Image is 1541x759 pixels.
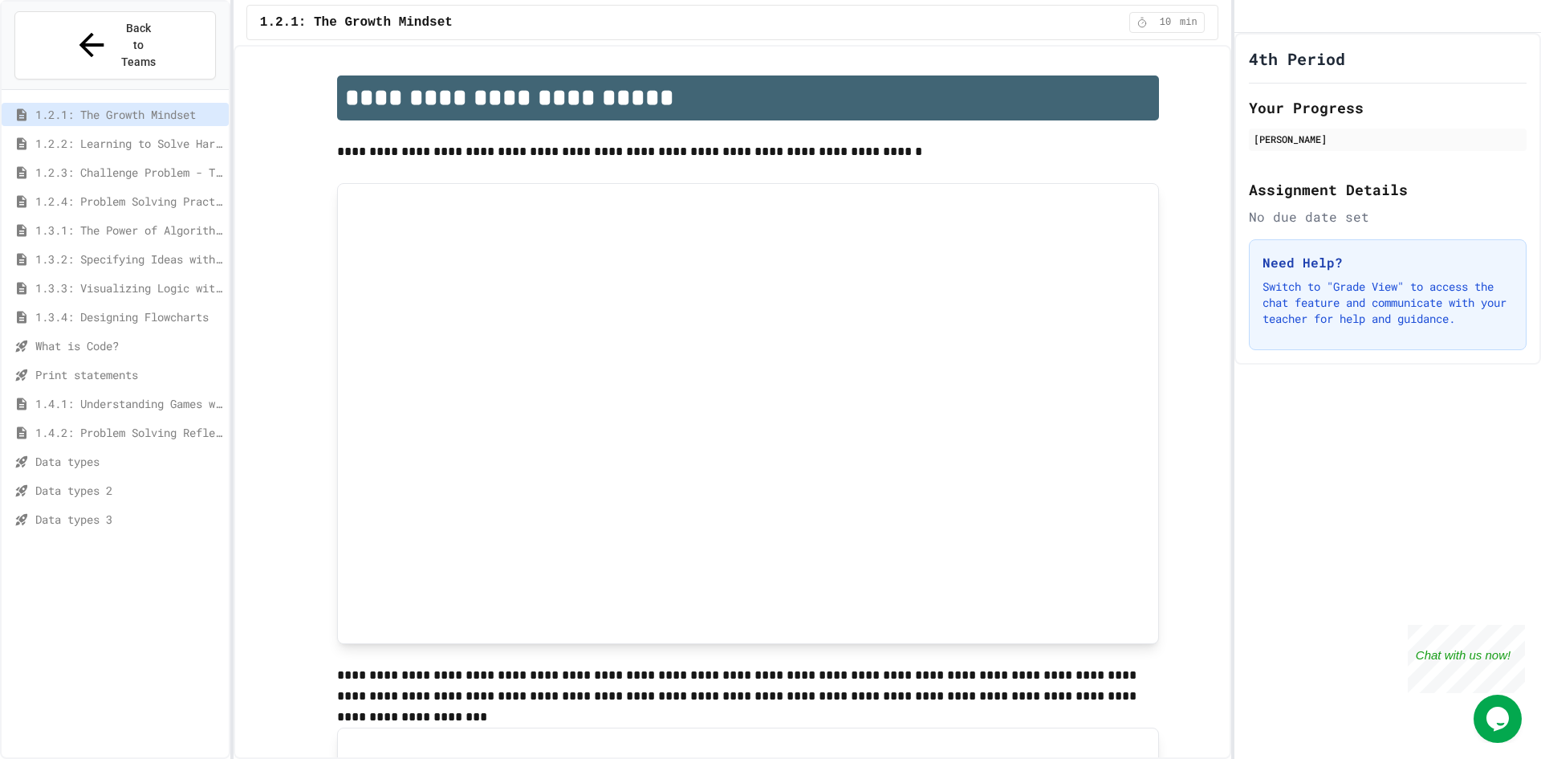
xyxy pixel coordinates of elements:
[35,106,222,123] span: 1.2.1: The Growth Mindset
[35,482,222,499] span: Data types 2
[14,11,216,80] button: Back to Teams
[260,13,453,32] span: 1.2.1: The Growth Mindset
[35,164,222,181] span: 1.2.3: Challenge Problem - The Bridge
[35,395,222,412] span: 1.4.1: Understanding Games with Flowcharts
[35,222,222,239] span: 1.3.1: The Power of Algorithms
[35,337,222,354] span: What is Code?
[120,20,157,71] span: Back to Teams
[35,366,222,383] span: Print statements
[1408,625,1525,693] iframe: chat widget
[35,308,222,325] span: 1.3.4: Designing Flowcharts
[1474,695,1525,743] iframe: chat widget
[1262,253,1513,272] h3: Need Help?
[1249,47,1345,70] h1: 4th Period
[1249,207,1527,226] div: No due date set
[1180,16,1197,29] span: min
[1254,132,1522,146] div: [PERSON_NAME]
[1249,96,1527,119] h2: Your Progress
[35,511,222,528] span: Data types 3
[35,280,222,296] span: 1.3.3: Visualizing Logic with Flowcharts
[1153,16,1178,29] span: 10
[35,424,222,441] span: 1.4.2: Problem Solving Reflection
[35,251,222,267] span: 1.3.2: Specifying Ideas with Pseudocode
[35,193,222,210] span: 1.2.4: Problem Solving Practice
[1249,178,1527,201] h2: Assignment Details
[35,135,222,152] span: 1.2.2: Learning to Solve Hard Problems
[35,453,222,470] span: Data types
[1262,279,1513,327] p: Switch to "Grade View" to access the chat feature and communicate with your teacher for help and ...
